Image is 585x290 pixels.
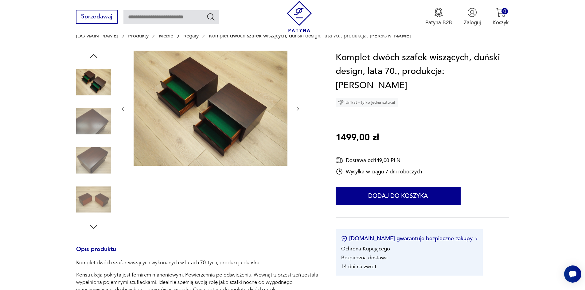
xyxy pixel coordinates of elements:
[564,265,581,283] iframe: Smartsupp widget button
[336,51,509,93] h1: Komplet dwóch szafek wiszących, duński design, lata 70., produkcja: [PERSON_NAME]
[76,10,118,24] button: Sprzedawaj
[209,33,411,39] p: Komplet dwóch szafek wiszących, duński design, lata 70., produkcja: [PERSON_NAME]
[493,8,509,26] button: 0Koszyk
[76,247,318,259] h3: Opis produktu
[336,131,379,145] p: 1499,00 zł
[159,33,173,39] a: Meble
[341,236,347,242] img: Ikona certyfikatu
[501,8,508,14] div: 0
[464,8,481,26] button: Zaloguj
[338,100,344,105] img: Ikona diamentu
[134,51,287,166] img: Zdjęcie produktu Komplet dwóch szafek wiszących, duński design, lata 70., produkcja: Dania
[336,168,422,175] div: Wysyłka w ciągu 7 dni roboczych
[336,157,343,164] img: Ikona dostawy
[76,15,118,20] a: Sprzedawaj
[76,33,118,39] a: [DOMAIN_NAME]
[128,33,149,39] a: Produkty
[76,259,318,266] p: Komplet dwóch szafek wiszących wykonanych w latach 70-tych, produkcja duńska.
[425,8,452,26] a: Ikona medaluPatyna B2B
[425,8,452,26] button: Patyna B2B
[464,19,481,26] p: Zaloguj
[425,19,452,26] p: Patyna B2B
[493,19,509,26] p: Koszyk
[336,187,461,205] button: Dodaj do koszyka
[341,245,390,252] li: Ochrona Kupującego
[341,254,388,261] li: Bezpieczna dostawa
[341,235,477,242] button: [DOMAIN_NAME] gwarantuje bezpieczne zakupy
[183,33,199,39] a: Regały
[76,182,111,217] img: Zdjęcie produktu Komplet dwóch szafek wiszących, duński design, lata 70., produkcja: Dania
[467,8,477,17] img: Ikonka użytkownika
[76,143,111,178] img: Zdjęcie produktu Komplet dwóch szafek wiszących, duński design, lata 70., produkcja: Dania
[434,8,443,17] img: Ikona medalu
[206,12,215,21] button: Szukaj
[336,98,398,107] div: Unikat - tylko jedna sztuka!
[284,1,315,32] img: Patyna - sklep z meblami i dekoracjami vintage
[336,157,422,164] div: Dostawa od 149,00 PLN
[475,237,477,240] img: Ikona strzałki w prawo
[496,8,505,17] img: Ikona koszyka
[76,65,111,100] img: Zdjęcie produktu Komplet dwóch szafek wiszących, duński design, lata 70., produkcja: Dania
[341,263,376,270] li: 14 dni na zwrot
[76,104,111,139] img: Zdjęcie produktu Komplet dwóch szafek wiszących, duński design, lata 70., produkcja: Dania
